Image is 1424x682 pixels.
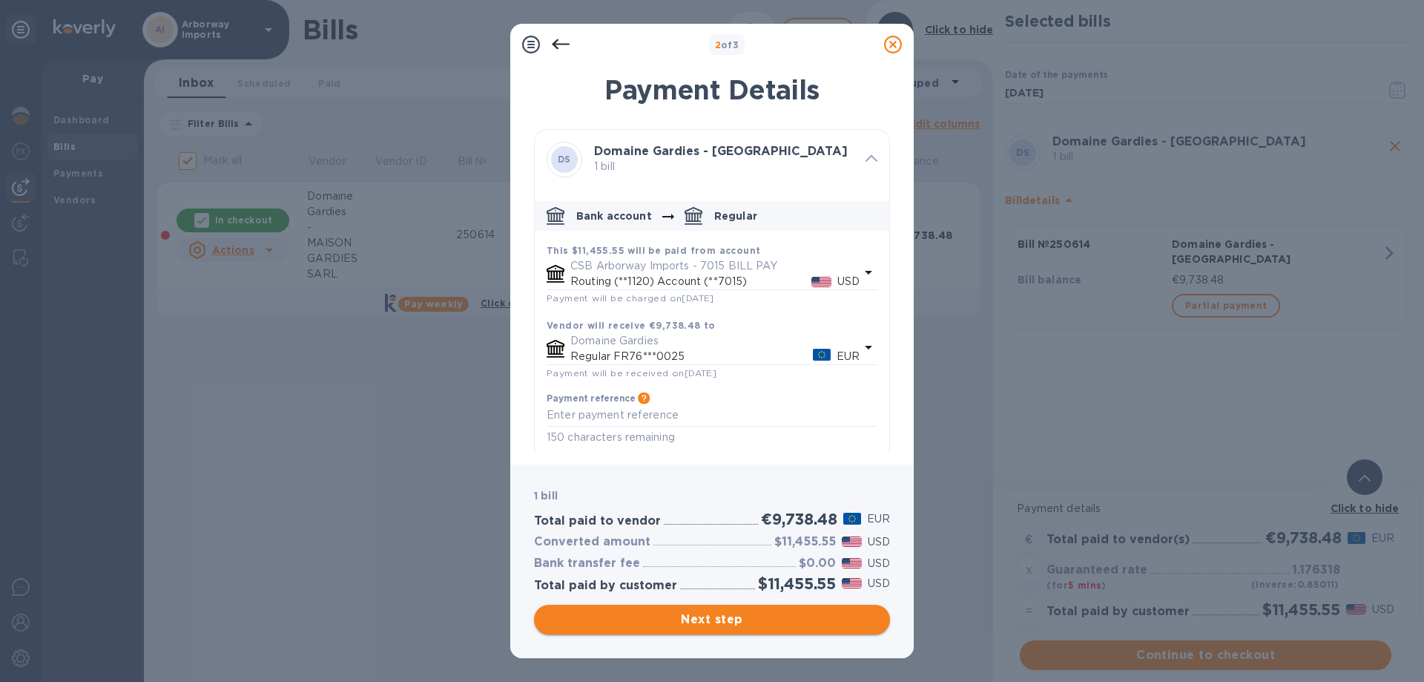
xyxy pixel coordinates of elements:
[570,349,813,364] p: Regular FR76***0025
[594,144,848,158] b: Domaine Gardies - [GEOGRAPHIC_DATA]
[534,535,650,549] h3: Converted amount
[546,611,878,629] span: Next step
[842,578,862,588] img: USD
[868,576,890,591] p: USD
[570,258,860,274] p: CSB Arborway Imports - 7015 BILL PAY
[534,74,890,105] h1: Payment Details
[774,535,836,549] h3: $11,455.55
[570,274,811,289] p: Routing (**1120) Account (**7015)
[558,154,571,165] b: DS
[576,209,652,223] p: Bank account
[714,209,757,223] p: Regular
[811,277,831,287] img: USD
[837,274,860,289] p: USD
[534,579,677,593] h3: Total paid by customer
[868,556,890,571] p: USD
[547,429,877,446] p: 150 characters remaining
[715,39,721,50] span: 2
[547,292,714,304] span: Payment will be charged on [DATE]
[535,130,889,189] div: DSDomaine Gardies - [GEOGRAPHIC_DATA] 1 bill
[534,514,661,528] h3: Total paid to vendor
[842,558,862,568] img: USD
[547,320,716,331] b: Vendor will receive €9,738.48 to
[547,393,635,404] h3: Payment reference
[547,245,760,256] b: This $11,455.55 will be paid from account
[534,490,558,502] b: 1 bill
[868,534,890,550] p: USD
[715,39,739,50] b: of 3
[547,367,716,378] span: Payment will be received on [DATE]
[534,557,640,571] h3: Bank transfer fee
[837,349,860,364] p: EUR
[534,605,890,635] button: Next step
[761,510,837,528] h2: €9,738.48
[867,511,890,527] p: EUR
[842,537,862,547] img: USD
[799,557,836,571] h3: $0.00
[570,333,860,349] p: Domaine Gardies
[758,574,836,593] h2: $11,455.55
[594,159,854,174] p: 1 bill
[535,195,889,458] div: default-method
